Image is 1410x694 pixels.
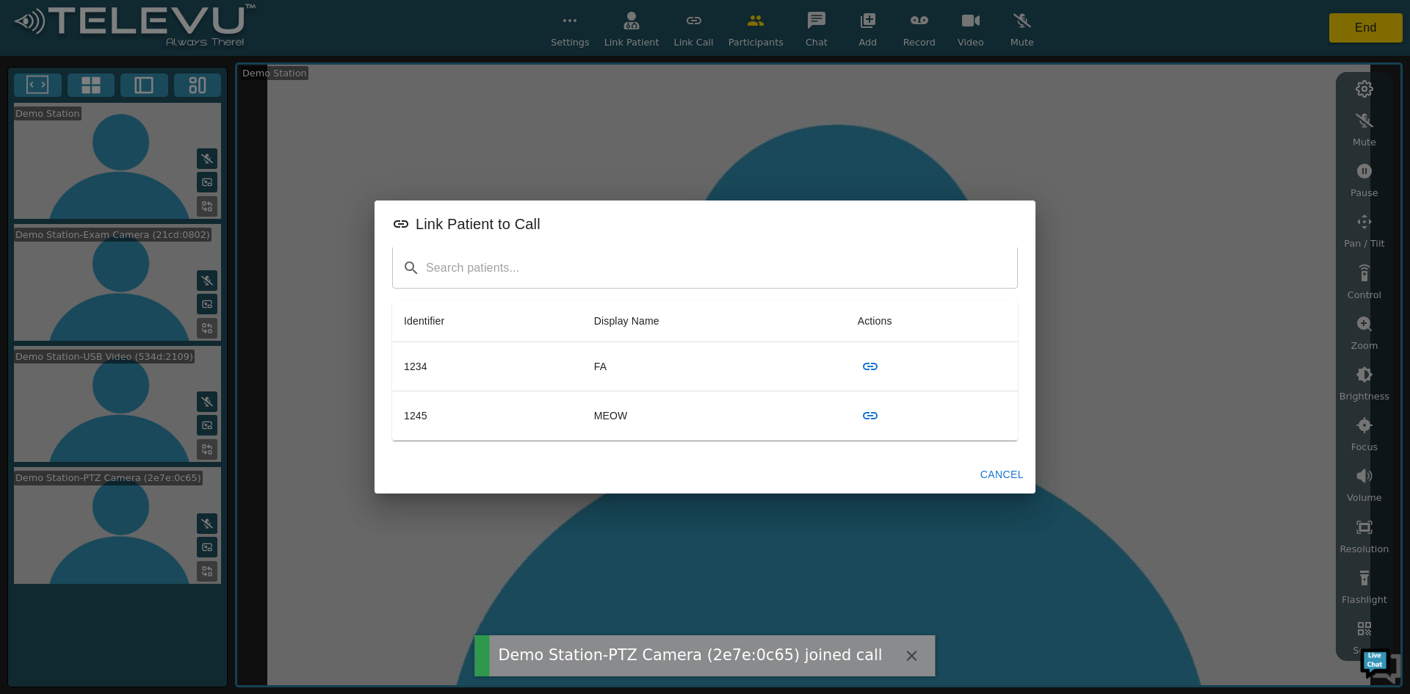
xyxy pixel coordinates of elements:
[582,391,846,441] td: MEOW
[426,247,1018,289] input: Search patients...
[7,401,280,452] textarea: Type your message and hit 'Enter'
[499,644,883,667] div: Demo Station-PTZ Camera (2e7e:0c65) joined call
[975,461,1030,488] button: Cancel
[392,342,582,391] td: 1234
[85,185,203,333] span: We're online!
[1359,643,1403,687] img: Chat Widget
[76,77,247,96] div: Chat with us now
[241,7,276,43] div: Minimize live chat window
[392,212,1018,236] div: Link Patient to Call
[846,300,1018,342] th: Actions
[582,342,846,391] td: FA
[392,391,582,441] td: 1245
[392,300,582,342] th: Identifier
[25,68,62,105] img: d_736959983_company_1615157101543_736959983
[582,300,846,342] th: Display Name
